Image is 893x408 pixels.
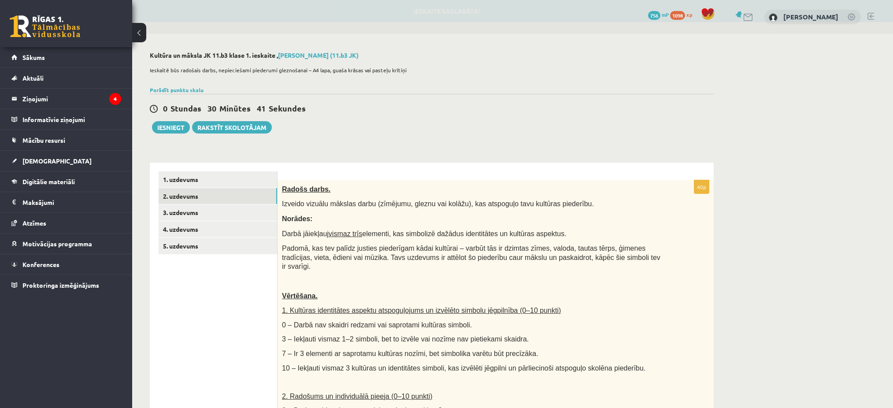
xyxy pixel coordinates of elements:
[11,109,121,130] a: Informatīvie ziņojumi
[150,86,204,93] a: Parādīt punktu skalu
[192,121,272,134] a: Rakstīt skolotājam
[282,321,472,329] span: 0 – Darbā nav skaidri redzami vai saprotami kultūras simboli.
[282,215,312,223] span: Norādes:
[282,185,330,193] span: Radošs darbs.
[22,260,59,268] span: Konferences
[11,192,121,212] a: Maksājumi
[10,15,80,37] a: Rīgas 1. Tālmācības vidusskola
[159,238,277,254] a: 5. uzdevums
[11,275,121,295] a: Proktoringa izmēģinājums
[22,281,99,289] span: Proktoringa izmēģinājums
[109,93,121,105] i: 4
[150,52,714,59] h2: Kultūra un māksla JK 11.b3 klase 1. ieskaite ,
[11,171,121,192] a: Digitālie materiāli
[11,254,121,274] a: Konferences
[11,89,121,109] a: Ziņojumi4
[22,136,65,144] span: Mācību resursi
[159,171,277,188] a: 1. uzdevums
[269,103,306,113] span: Sekundes
[282,364,645,372] span: 10 – Iekļauti vismaz 3 kultūras un identitātes simboli, kas izvēlēti jēgpilni un pārliecinoši ats...
[22,240,92,248] span: Motivācijas programma
[22,192,121,212] legend: Maksājumi
[170,103,201,113] span: Stundas
[219,103,251,113] span: Minūtes
[22,53,45,61] span: Sākums
[163,103,167,113] span: 0
[282,245,660,270] span: Padomā, kas tev palīdz justies piederīgam kādai kultūrai – varbūt tās ir dzimtas zīmes, valoda, t...
[22,157,92,165] span: [DEMOGRAPHIC_DATA]
[22,219,46,227] span: Atzīmes
[11,213,121,233] a: Atzīmes
[282,292,318,300] span: Vērtēšana.
[329,230,362,237] u: vismaz trīs
[208,103,216,113] span: 30
[22,109,121,130] legend: Informatīvie ziņojumi
[282,350,538,357] span: 7 – Ir 3 elementi ar saprotamu kultūras nozīmi, bet simbolika varētu būt precīzāka.
[282,335,529,343] span: 3 – Iekļauti vismaz 1–2 simboli, bet to izvēle vai nozīme nav pietiekami skaidra.
[22,89,121,109] legend: Ziņojumi
[11,151,121,171] a: [DEMOGRAPHIC_DATA]
[152,121,190,134] button: Iesniegt
[278,51,359,59] a: [PERSON_NAME] (11.b3 JK)
[22,74,44,82] span: Aktuāli
[11,234,121,254] a: Motivācijas programma
[257,103,266,113] span: 41
[11,47,121,67] a: Sākums
[22,178,75,185] span: Digitālie materiāli
[159,221,277,237] a: 4. uzdevums
[282,200,594,208] span: Izveido vizuālu mākslas darbu (zīmējumu, gleznu vai kolāžu), kas atspoguļo tavu kultūras piederību.
[11,130,121,150] a: Mācību resursi
[11,68,121,88] a: Aktuāli
[159,204,277,221] a: 3. uzdevums
[150,66,709,74] p: Ieskaitē būs radošais darbs, nepieciešami piederumi gleznošanai – A4 lapa, guaša krāsas vai paste...
[282,230,567,237] span: Darbā jāiekļauj elementi, kas simbolizē dažādus identitātes un kultūras aspektus.
[282,307,561,314] span: 1. Kultūras identitātes aspektu atspoguļojums un izvēlēto simbolu jēgpilnība (0–10 punkti)
[694,180,709,194] p: 40p
[282,393,433,400] span: 2. Radošums un individuālā pieeja (0–10 punkti)
[159,188,277,204] a: 2. uzdevums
